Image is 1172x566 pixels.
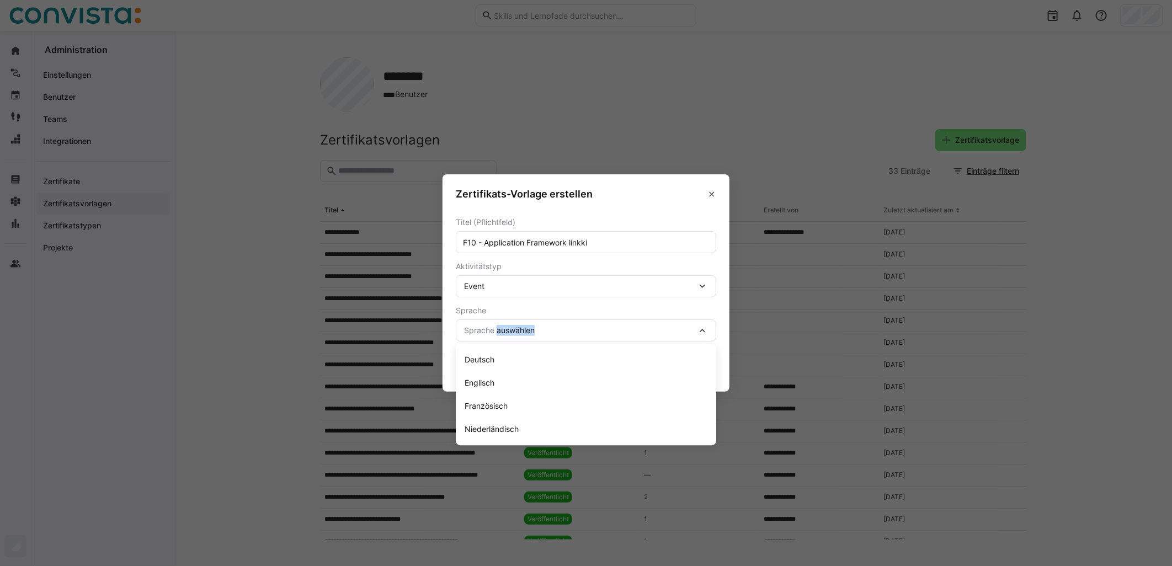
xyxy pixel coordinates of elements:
span: Aktivitätstyp [456,262,502,271]
input: Füge einen Titel hinzu [462,237,710,247]
h3: Zertifikats-Vorlage erstellen [456,188,593,200]
span: Titel (Pflichtfeld) [456,218,515,227]
span: Sprache [456,306,486,315]
span: Event [464,281,484,292]
span: Sprache auswählen [464,325,697,336]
